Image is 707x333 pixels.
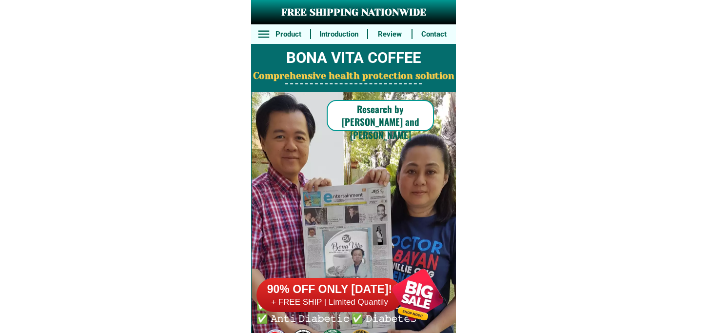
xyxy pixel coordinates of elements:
h3: FREE SHIPPING NATIONWIDE [251,5,456,20]
h2: BONA VITA COFFEE [251,47,456,70]
h6: Contact [417,29,451,40]
h6: 90% OFF ONLY [DATE]! [256,282,403,297]
h2: Comprehensive health protection solution [251,69,456,83]
h6: Review [373,29,406,40]
h6: Research by [PERSON_NAME] and [PERSON_NAME] [327,102,434,141]
h6: Introduction [316,29,362,40]
h6: Product [272,29,305,40]
h6: + FREE SHIP | Limited Quantily [256,297,403,308]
